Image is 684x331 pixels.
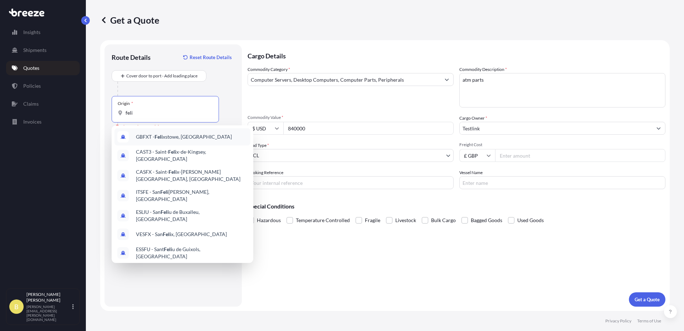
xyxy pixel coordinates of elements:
[635,296,660,303] p: Get a Quote
[136,246,248,260] span: ESSFU - Sant u de Guixols, [GEOGRAPHIC_DATA]
[126,72,197,80] span: Cover door to port - Add loading place
[395,215,416,226] span: Livestock
[168,169,177,175] b: Feli
[459,142,665,148] span: Freight Cost
[365,215,380,226] span: Fragile
[495,149,665,162] input: Enter amount
[23,100,39,107] p: Claims
[440,73,453,86] button: Show suggestions
[155,134,163,140] b: Feli
[136,188,248,203] span: ITSFE - San [PERSON_NAME], [GEOGRAPHIC_DATA]
[248,142,269,149] span: Load Type
[652,122,665,135] button: Show suggestions
[164,246,172,252] b: Feli
[283,122,454,135] input: Type amount
[431,215,456,226] span: Bulk Cargo
[136,231,227,238] span: VESFX - San x, [GEOGRAPHIC_DATA]
[248,66,290,73] label: Commodity Category
[248,73,440,86] input: Select a commodity type
[248,169,283,176] label: Booking Reference
[459,115,487,122] label: Cargo Owner
[248,176,454,189] input: Your internal reference
[136,208,248,223] span: ESLIU - San u de Buxalleu, [GEOGRAPHIC_DATA]
[23,118,41,125] p: Invoices
[257,215,281,226] span: Hazardous
[112,125,253,263] div: Show suggestions
[118,101,133,106] div: Origin
[248,115,454,120] span: Commodity Value
[26,292,71,303] p: [PERSON_NAME] [PERSON_NAME]
[112,53,151,62] p: Route Details
[251,152,259,159] span: LCL
[459,66,507,73] label: Commodity Description
[517,215,544,226] span: Used Goods
[23,64,39,72] p: Quotes
[248,203,665,209] p: Special Conditions
[460,122,652,135] input: Full name
[23,29,40,36] p: Insights
[100,14,159,26] p: Get a Quote
[115,123,161,130] div: Please select an origin
[23,47,47,54] p: Shipments
[136,133,232,140] span: GBFXT - xstowe, [GEOGRAPHIC_DATA]
[163,231,171,237] b: Feli
[471,215,502,226] span: Bagged Goods
[637,318,661,324] p: Terms of Use
[248,44,665,66] p: Cargo Details
[605,318,631,324] p: Privacy Policy
[459,176,665,189] input: Enter name
[296,215,350,226] span: Temperature Controlled
[136,168,248,183] span: CASFX - Saint- x-[PERSON_NAME][GEOGRAPHIC_DATA], [GEOGRAPHIC_DATA]
[23,82,41,90] p: Policies
[161,209,169,215] b: Feli
[136,148,248,163] span: CAST3 - Saint- x-de-Kingsey, [GEOGRAPHIC_DATA]
[126,109,210,116] input: Origin
[26,304,71,322] p: [PERSON_NAME][EMAIL_ADDRESS][PERSON_NAME][DOMAIN_NAME]
[459,169,483,176] label: Vessel Name
[190,54,232,61] p: Reset Route Details
[168,149,176,155] b: Feli
[14,303,19,310] span: B
[160,189,168,195] b: Feli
